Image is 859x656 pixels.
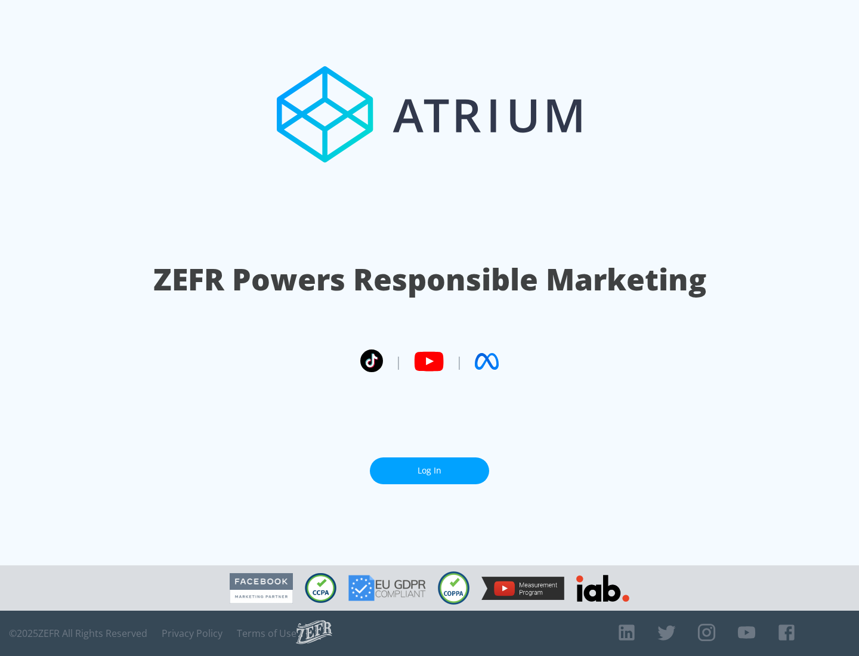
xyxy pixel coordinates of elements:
a: Log In [370,457,489,484]
span: | [395,352,402,370]
img: CCPA Compliant [305,573,336,603]
img: COPPA Compliant [438,571,469,605]
a: Terms of Use [237,627,296,639]
img: YouTube Measurement Program [481,577,564,600]
img: Facebook Marketing Partner [230,573,293,604]
span: © 2025 ZEFR All Rights Reserved [9,627,147,639]
img: GDPR Compliant [348,575,426,601]
img: IAB [576,575,629,602]
a: Privacy Policy [162,627,223,639]
span: | [456,352,463,370]
h1: ZEFR Powers Responsible Marketing [153,259,706,300]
